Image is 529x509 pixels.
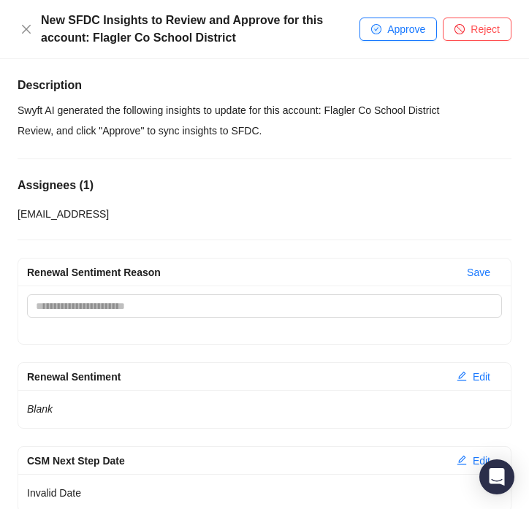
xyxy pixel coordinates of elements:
[445,449,502,472] button: Edit
[27,264,455,280] div: Renewal Sentiment Reason
[371,24,381,34] span: check-circle
[27,453,445,469] div: CSM Next Step Date
[359,18,437,41] button: Approve
[467,264,490,280] span: Save
[473,369,490,385] span: Edit
[454,24,465,34] span: stop
[455,261,502,284] button: Save
[387,21,425,37] span: Approve
[445,365,502,389] button: Edit
[41,12,359,47] div: New SFDC Insights to Review and Approve for this account: Flagler Co School District
[20,23,32,35] span: close
[479,459,514,494] div: Open Intercom Messenger
[27,403,53,415] em: Blank
[471,21,500,37] span: Reject
[443,18,511,41] button: Reject
[27,294,502,318] textarea: Renewal Sentiment Reason CSM Next Step
[18,208,109,220] span: [EMAIL_ADDRESS]
[457,455,467,465] span: edit
[18,100,511,120] p: Swyft AI generated the following insights to update for this account: Flagler Co School District
[473,453,490,469] span: Edit
[27,483,502,503] p: Invalid Date
[457,371,467,381] span: edit
[18,77,511,94] h5: Description
[18,177,511,194] h5: Assignees ( 1 )
[18,120,511,141] p: Review, and click "Approve" to sync insights to SFDC.
[27,369,445,385] div: Renewal Sentiment
[18,20,35,38] button: Close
